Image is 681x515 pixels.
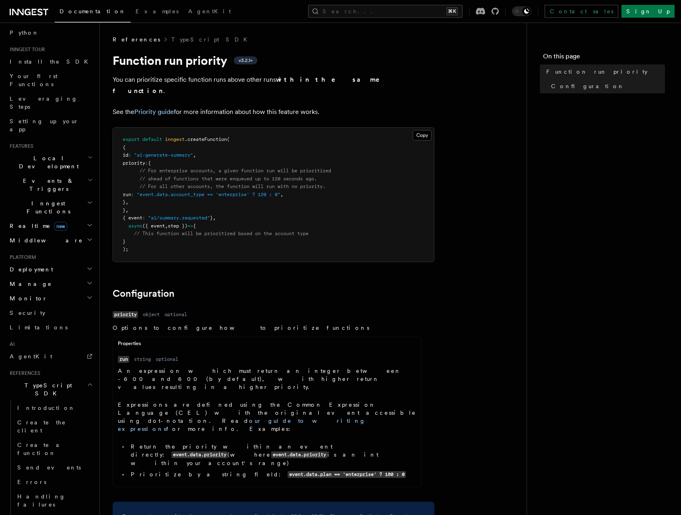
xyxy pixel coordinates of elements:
[113,53,434,68] h1: Function run priority
[210,215,213,221] span: }
[137,192,280,197] span: "event.data.account_type == 'enterprise' ? 120 : 0"
[113,324,422,332] p: Options to configure how to prioritize functions
[6,196,95,219] button: Inngest Functions
[143,311,160,318] dd: object
[10,29,39,36] span: Python
[134,231,309,236] span: // This function will be prioritized based on the account type
[6,54,95,69] a: Install the SDK
[131,2,183,22] a: Examples
[123,137,140,142] span: export
[6,236,83,244] span: Middleware
[10,118,79,132] span: Setting up your app
[118,418,366,432] a: our guide to writing expressions
[14,489,95,512] a: Handling failures
[134,356,151,362] dd: string
[123,199,126,205] span: }
[142,223,165,229] span: ({ event
[6,143,33,149] span: Features
[545,5,618,18] a: Contact sales
[551,82,624,90] span: Configuration
[6,151,95,174] button: Local Development
[6,177,88,193] span: Events & Triggers
[10,73,58,87] span: Your first Functions
[113,74,434,97] p: You can prioritize specific function runs above other runs .
[10,324,68,331] span: Limitations
[123,215,142,221] span: { event
[123,152,128,158] span: id
[14,401,95,415] a: Introduction
[131,192,134,197] span: :
[10,58,93,65] span: Install the SDK
[6,69,95,91] a: Your first Functions
[288,471,406,478] code: event.data.plan == 'enterprise' ? 180 : 0
[621,5,675,18] a: Sign Up
[128,223,142,229] span: async
[183,2,236,22] a: AgentKit
[165,137,185,142] span: inngest
[188,8,231,14] span: AgentKit
[17,479,46,485] span: Errors
[6,174,95,196] button: Events & Triggers
[113,35,160,43] span: References
[148,160,151,166] span: {
[6,265,53,273] span: Deployment
[123,160,145,166] span: priority
[512,6,531,16] button: Toggle dark mode
[6,114,95,137] a: Setting up your app
[123,145,126,150] span: {
[134,152,193,158] span: "ai-generate-summary"
[548,79,665,93] a: Configuration
[140,176,317,182] span: // ahead of functions that were enqueued up to 120 seconds ago.
[128,443,416,467] li: Return the priority within an event directly: (where is an int within your account's range)
[6,341,15,347] span: AI
[17,464,81,471] span: Send events
[6,154,88,170] span: Local Development
[543,64,665,79] a: Function run priority
[6,91,95,114] a: Leveraging Steps
[118,356,129,363] code: run
[446,7,458,15] kbd: ⌘K
[168,223,187,229] span: step })
[6,378,95,401] button: TypeScript SDK
[6,320,95,335] a: Limitations
[6,199,87,215] span: Inngest Functions
[148,215,210,221] span: "ai/summary.requested"
[6,370,40,376] span: References
[6,46,45,53] span: Inngest tour
[128,470,416,479] li: Prioritize by a string field:
[14,415,95,438] a: Create the client
[126,207,128,213] span: ,
[6,222,67,230] span: Realtime
[165,223,168,229] span: ,
[54,222,67,231] span: new
[213,215,216,221] span: ,
[14,438,95,460] a: Create a function
[10,95,78,110] span: Leveraging Steps
[6,277,95,291] button: Manage
[227,137,230,142] span: (
[10,310,45,316] span: Security
[142,215,145,221] span: :
[6,219,95,233] button: Realtimenew
[140,184,325,189] span: // For all other accounts, the function will run with no priority.
[123,246,128,252] span: );
[17,419,66,434] span: Create the client
[6,381,87,397] span: TypeScript SDK
[6,280,52,288] span: Manage
[55,2,131,23] a: Documentation
[113,340,421,350] div: Properties
[123,239,126,244] span: }
[113,288,175,299] a: Configuration
[126,199,128,205] span: ,
[128,152,131,158] span: :
[17,442,65,456] span: Create a function
[193,152,196,158] span: ,
[6,262,95,277] button: Deployment
[145,160,148,166] span: :
[156,356,178,362] dd: optional
[6,25,95,40] a: Python
[140,168,331,174] span: // For enterprise accounts, a given function run will be prioritized
[142,137,162,142] span: default
[14,460,95,475] a: Send events
[6,233,95,248] button: Middleware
